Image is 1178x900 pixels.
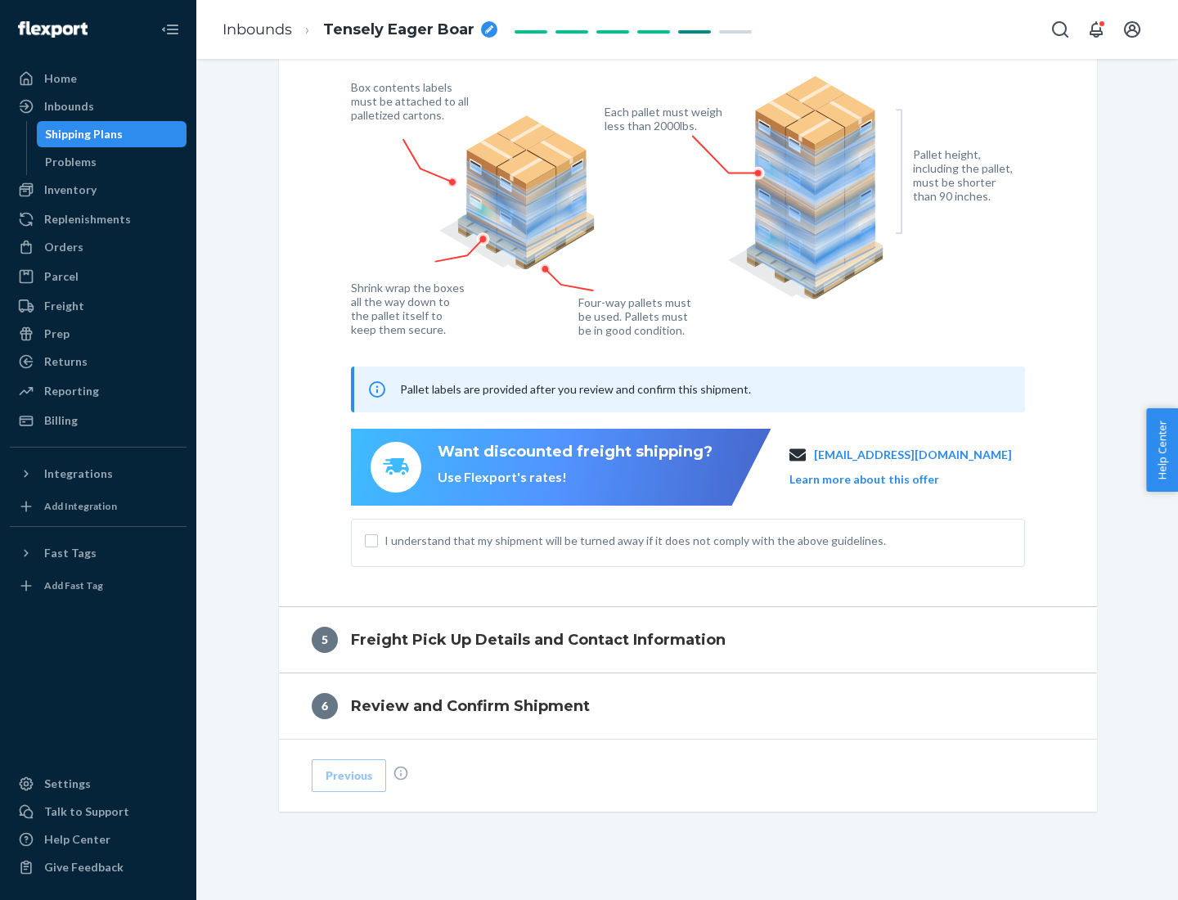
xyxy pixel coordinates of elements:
a: Problems [37,149,187,175]
a: Help Center [10,826,187,853]
div: Inventory [44,182,97,198]
a: Inventory [10,177,187,203]
span: Tensely Eager Boar [323,20,474,41]
a: Talk to Support [10,799,187,825]
button: Fast Tags [10,540,187,566]
figcaption: Shrink wrap the boxes all the way down to the pallet itself to keep them secure. [351,281,468,336]
div: Want discounted freight shipping? [438,442,713,463]
div: 6 [312,693,338,719]
div: Parcel [44,268,79,285]
a: Orders [10,234,187,260]
div: Talk to Support [44,803,129,820]
button: Open notifications [1080,13,1113,46]
div: Problems [45,154,97,170]
div: Orders [44,239,83,255]
button: 5Freight Pick Up Details and Contact Information [279,607,1097,673]
a: Add Fast Tag [10,573,187,599]
a: Settings [10,771,187,797]
div: Add Integration [44,499,117,513]
div: Home [44,70,77,87]
a: [EMAIL_ADDRESS][DOMAIN_NAME] [814,447,1012,463]
div: Use Flexport's rates! [438,468,713,487]
button: Give Feedback [10,854,187,880]
img: Flexport logo [18,21,88,38]
figcaption: Four-way pallets must be used. Pallets must be in good condition. [578,295,692,337]
button: Open Search Box [1044,13,1077,46]
div: Returns [44,353,88,370]
a: Prep [10,321,187,347]
a: Billing [10,407,187,434]
figcaption: Box contents labels must be attached to all palletized cartons. [351,80,473,122]
h4: Freight Pick Up Details and Contact Information [351,629,726,650]
figcaption: Each pallet must weigh less than 2000lbs. [605,105,726,133]
div: Reporting [44,383,99,399]
div: Fast Tags [44,545,97,561]
a: Shipping Plans [37,121,187,147]
button: Help Center [1146,408,1178,492]
button: Integrations [10,461,187,487]
a: Freight [10,293,187,319]
div: Give Feedback [44,859,124,875]
div: Replenishments [44,211,131,227]
div: 5 [312,627,338,653]
button: Close Navigation [154,13,187,46]
button: Learn more about this offer [789,471,939,488]
div: Billing [44,412,78,429]
button: Open account menu [1116,13,1149,46]
div: Settings [44,776,91,792]
div: Integrations [44,466,113,482]
div: Shipping Plans [45,126,123,142]
input: I understand that my shipment will be turned away if it does not comply with the above guidelines. [365,534,378,547]
figcaption: Pallet height, including the pallet, must be shorter than 90 inches. [913,147,1020,203]
a: Returns [10,349,187,375]
h4: Review and Confirm Shipment [351,695,590,717]
a: Replenishments [10,206,187,232]
div: Inbounds [44,98,94,115]
ol: breadcrumbs [209,6,510,54]
span: Pallet labels are provided after you review and confirm this shipment. [400,382,751,396]
a: Inbounds [10,93,187,119]
a: Inbounds [223,20,292,38]
div: Prep [44,326,70,342]
button: Previous [312,759,386,792]
a: Parcel [10,263,187,290]
a: Home [10,65,187,92]
button: 6Review and Confirm Shipment [279,673,1097,739]
div: Freight [44,298,84,314]
a: Reporting [10,378,187,404]
div: Add Fast Tag [44,578,103,592]
a: Add Integration [10,493,187,520]
span: I understand that my shipment will be turned away if it does not comply with the above guidelines. [384,533,1011,549]
div: Help Center [44,831,110,848]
